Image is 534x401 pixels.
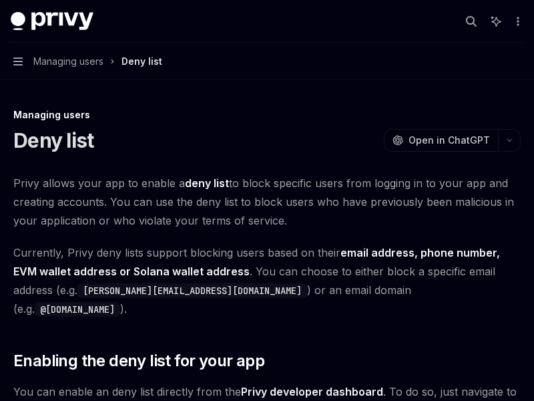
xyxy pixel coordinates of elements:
button: More actions [510,12,523,31]
code: [PERSON_NAME][EMAIL_ADDRESS][DOMAIN_NAME] [77,283,307,298]
span: Managing users [33,53,103,70]
span: Enabling the deny list for your app [13,350,264,372]
img: dark logo [11,12,93,31]
button: Open in ChatGPT [384,129,498,152]
div: Deny list [121,53,162,70]
code: @[DOMAIN_NAME] [35,302,120,317]
span: Currently, Privy deny lists support blocking users based on their . You can choose to either bloc... [13,243,521,318]
strong: deny list [185,176,229,190]
div: Managing users [13,108,521,122]
a: Privy developer dashboard [241,385,383,399]
span: Open in ChatGPT [409,134,490,147]
h1: Deny list [13,128,93,152]
span: Privy allows your app to enable a to block specific users from logging in to your app and creatin... [13,174,521,230]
